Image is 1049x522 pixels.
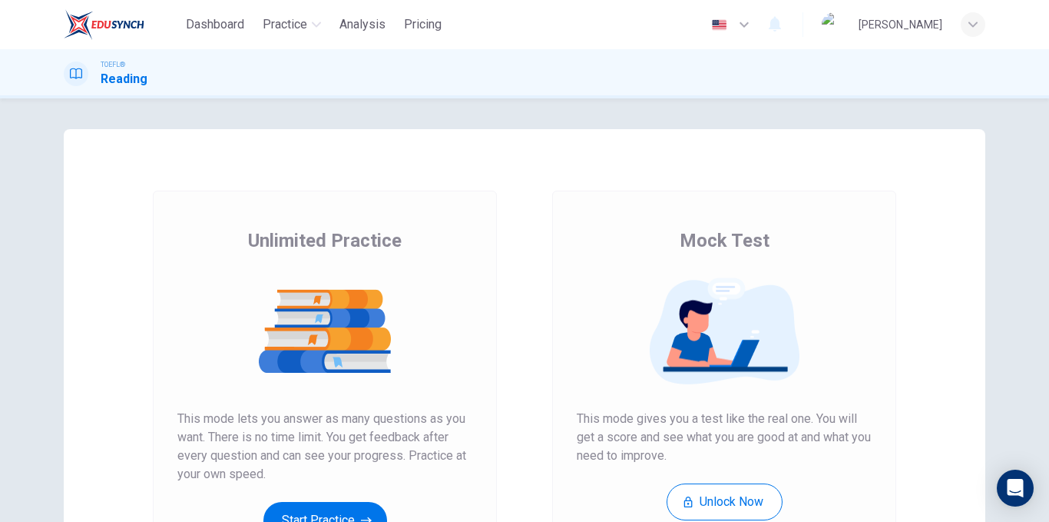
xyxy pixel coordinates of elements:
span: Pricing [404,15,442,34]
button: Dashboard [180,11,250,38]
img: en [710,19,729,31]
h1: Reading [101,70,147,88]
div: [PERSON_NAME] [859,15,942,34]
span: Dashboard [186,15,244,34]
span: Practice [263,15,307,34]
button: Pricing [398,11,448,38]
span: TOEFL® [101,59,125,70]
span: This mode lets you answer as many questions as you want. There is no time limit. You get feedback... [177,410,472,484]
button: Practice [256,11,327,38]
span: Mock Test [680,228,769,253]
a: EduSynch logo [64,9,180,40]
span: Unlimited Practice [248,228,402,253]
div: Open Intercom Messenger [997,470,1034,507]
img: Profile picture [822,12,846,37]
button: Unlock Now [667,484,783,520]
span: This mode gives you a test like the real one. You will get a score and see what you are good at a... [577,410,872,465]
button: Analysis [333,11,392,38]
img: EduSynch logo [64,9,144,40]
span: Analysis [339,15,386,34]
